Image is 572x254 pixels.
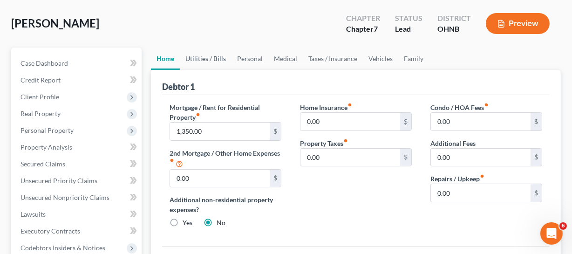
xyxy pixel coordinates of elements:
[20,227,80,235] span: Executory Contracts
[395,13,422,24] div: Status
[13,55,142,72] a: Case Dashboard
[151,48,180,70] a: Home
[11,16,99,30] span: [PERSON_NAME]
[540,222,563,245] iframe: Intercom live chat
[20,143,72,151] span: Property Analysis
[162,81,195,92] div: Debtor 1
[430,103,489,112] label: Condo / HOA Fees
[13,223,142,240] a: Executory Contracts
[430,174,484,184] label: Repairs / Upkeep
[300,103,352,112] label: Home Insurance
[363,48,398,70] a: Vehicles
[431,184,531,202] input: --
[217,218,225,227] label: No
[398,48,429,70] a: Family
[170,195,281,214] label: Additional non-residential property expenses?
[20,210,46,218] span: Lawsuits
[300,149,400,166] input: --
[300,138,348,148] label: Property Taxes
[170,123,270,140] input: --
[343,138,348,143] i: fiber_manual_record
[13,172,142,189] a: Unsecured Priority Claims
[20,160,65,168] span: Secured Claims
[20,93,59,101] span: Client Profile
[400,149,411,166] div: $
[531,149,542,166] div: $
[170,158,174,163] i: fiber_manual_record
[180,48,232,70] a: Utilities / Bills
[232,48,268,70] a: Personal
[374,24,378,33] span: 7
[20,59,68,67] span: Case Dashboard
[480,174,484,178] i: fiber_manual_record
[170,148,281,169] label: 2nd Mortgage / Other Home Expenses
[20,177,97,185] span: Unsecured Priority Claims
[268,48,303,70] a: Medical
[20,193,109,201] span: Unsecured Nonpriority Claims
[20,126,74,134] span: Personal Property
[13,189,142,206] a: Unsecured Nonpriority Claims
[346,13,380,24] div: Chapter
[170,170,270,187] input: --
[270,123,281,140] div: $
[347,103,352,107] i: fiber_manual_record
[300,113,400,130] input: --
[13,206,142,223] a: Lawsuits
[170,103,281,122] label: Mortgage / Rent for Residential Property
[486,13,550,34] button: Preview
[531,184,542,202] div: $
[437,13,471,24] div: District
[20,76,61,84] span: Credit Report
[437,24,471,34] div: OHNB
[303,48,363,70] a: Taxes / Insurance
[13,156,142,172] a: Secured Claims
[13,139,142,156] a: Property Analysis
[430,138,476,148] label: Additional Fees
[395,24,422,34] div: Lead
[20,244,105,252] span: Codebtors Insiders & Notices
[559,222,567,230] span: 6
[400,113,411,130] div: $
[531,113,542,130] div: $
[484,103,489,107] i: fiber_manual_record
[431,149,531,166] input: --
[431,113,531,130] input: --
[183,218,192,227] label: Yes
[346,24,380,34] div: Chapter
[20,110,61,117] span: Real Property
[13,72,142,89] a: Credit Report
[270,170,281,187] div: $
[196,112,200,117] i: fiber_manual_record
